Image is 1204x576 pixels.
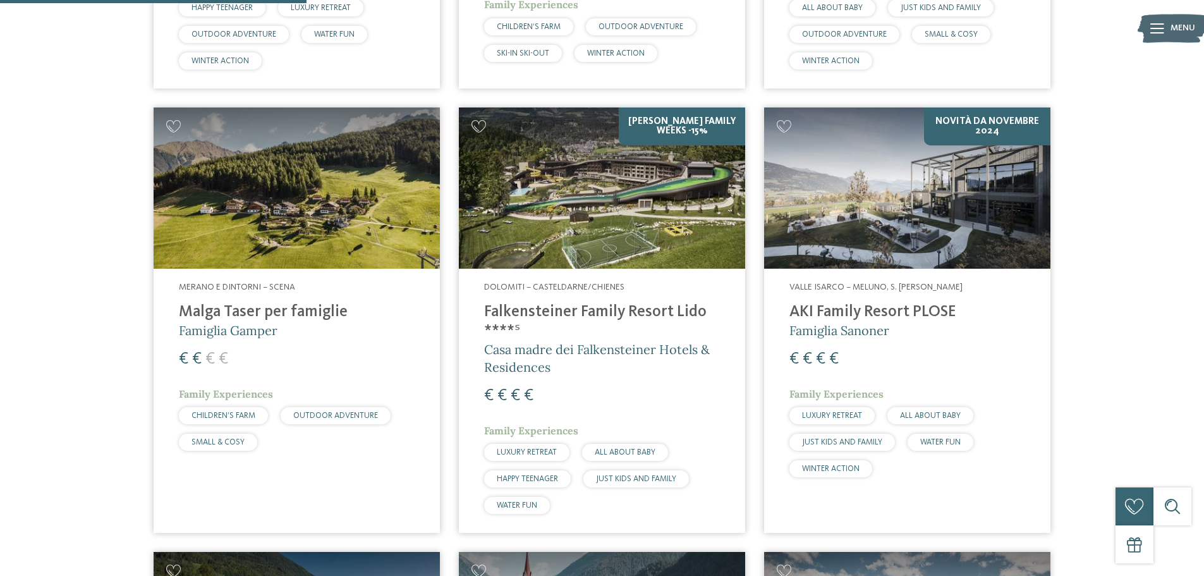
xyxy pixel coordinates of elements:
span: € [816,351,825,367]
span: HAPPY TEENAGER [497,475,558,483]
span: € [803,351,812,367]
span: OUTDOOR ADVENTURE [599,23,683,31]
span: HAPPY TEENAGER [192,4,253,12]
span: € [511,388,520,404]
h4: Malga Taser per famiglie [179,303,415,322]
span: WATER FUN [497,501,537,510]
h4: AKI Family Resort PLOSE [789,303,1025,322]
span: OUTDOOR ADVENTURE [802,30,887,39]
span: Dolomiti – Casteldarne/Chienes [484,283,624,291]
span: JUST KIDS AND FAMILY [901,4,981,12]
span: € [219,351,228,367]
span: € [484,388,494,404]
span: OUTDOOR ADVENTURE [192,30,276,39]
span: WINTER ACTION [192,57,249,65]
span: LUXURY RETREAT [497,448,557,457]
img: Cercate un hotel per famiglie? Qui troverete solo i migliori! [764,107,1050,269]
img: Cercate un hotel per famiglie? Qui troverete solo i migliori! [154,107,440,269]
span: Casa madre dei Falkensteiner Hotels & Residences [484,341,710,375]
span: JUST KIDS AND FAMILY [596,475,676,483]
span: CHILDREN’S FARM [497,23,561,31]
h4: Falkensteiner Family Resort Lido ****ˢ [484,303,720,341]
span: ALL ABOUT BABY [900,412,961,420]
span: Valle Isarco – Meluno, S. [PERSON_NAME] [789,283,963,291]
span: LUXURY RETREAT [802,412,862,420]
span: JUST KIDS AND FAMILY [802,438,882,446]
span: Merano e dintorni – Scena [179,283,295,291]
span: € [205,351,215,367]
span: € [192,351,202,367]
span: SMALL & COSY [925,30,978,39]
span: OUTDOOR ADVENTURE [293,412,378,420]
span: Family Experiences [179,388,273,400]
span: LUXURY RETREAT [291,4,351,12]
span: ALL ABOUT BABY [595,448,655,457]
span: WATER FUN [314,30,355,39]
span: CHILDREN’S FARM [192,412,255,420]
span: Family Experiences [484,424,578,437]
span: SMALL & COSY [192,438,245,446]
span: SKI-IN SKI-OUT [497,49,549,58]
span: Famiglia Gamper [179,322,277,338]
span: WINTER ACTION [802,465,860,473]
span: € [789,351,799,367]
a: Cercate un hotel per famiglie? Qui troverete solo i migliori! [PERSON_NAME] Family Weeks -15% Dol... [459,107,745,533]
span: € [179,351,188,367]
span: WATER FUN [920,438,961,446]
span: € [524,388,533,404]
span: € [497,388,507,404]
span: € [829,351,839,367]
img: Cercate un hotel per famiglie? Qui troverete solo i migliori! [459,107,745,269]
span: ALL ABOUT BABY [802,4,863,12]
span: WINTER ACTION [802,57,860,65]
span: Famiglia Sanoner [789,322,889,338]
span: Family Experiences [789,388,884,400]
span: WINTER ACTION [587,49,645,58]
a: Cercate un hotel per famiglie? Qui troverete solo i migliori! NOVITÀ da novembre 2024 Valle Isarc... [764,107,1050,533]
a: Cercate un hotel per famiglie? Qui troverete solo i migliori! Merano e dintorni – Scena Malga Tas... [154,107,440,533]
